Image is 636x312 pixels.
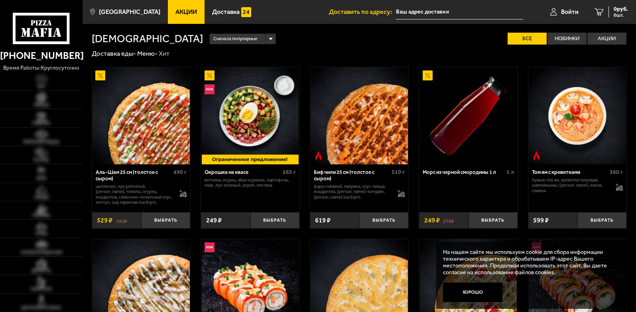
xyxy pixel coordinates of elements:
img: Акционный [423,70,433,80]
img: 15daf4d41897b9f0e9f617042186c801.svg [241,7,251,17]
button: Хорошо [443,283,503,302]
img: Морс из черной смородины 1 л [420,67,517,164]
span: Войти [561,9,579,15]
span: 619 ₽ [315,217,331,224]
span: Сначала популярные [213,33,257,45]
span: [GEOGRAPHIC_DATA] [99,9,160,15]
button: Выбрать [141,212,190,228]
p: На нашем сайте мы используем cookie для сбора информации технического характера и обрабатываем IP... [443,249,616,276]
button: Выбрать [469,212,518,228]
div: Биф чили 25 см (толстое с сыром) [314,169,390,182]
button: Выбрать [577,212,626,228]
label: Все [508,33,547,44]
div: Хит [159,49,169,58]
span: 249 ₽ [424,217,440,224]
div: Том ям с креветками [532,169,608,175]
button: Выбрать [250,212,299,228]
span: 0 руб. [614,6,628,12]
p: бульон том ям, креветка тигровая, шампиньоны, [PERSON_NAME], кинза, сливки. [532,177,609,193]
img: Острое блюдо [313,151,323,161]
img: Биф чили 25 см (толстое с сыром) [311,67,408,164]
div: Аль-Шам 25 см (толстое с сыром) [96,169,171,182]
a: Меню- [137,49,158,57]
span: 599 ₽ [533,217,549,224]
div: Окрошка на квасе [205,169,280,175]
span: 490 г [173,169,187,175]
span: 360 г [610,169,623,175]
label: Новинки [547,33,587,44]
h1: [DEMOGRAPHIC_DATA] [92,33,203,44]
input: Ваш адрес доставки [396,5,523,19]
span: 1 л [506,169,514,175]
a: Острое блюдоБиф чили 25 см (толстое с сыром) [310,67,409,164]
img: Аль-Шам 25 см (толстое с сыром) [93,67,189,164]
div: Морс из черной смородины 1 л [423,169,504,175]
p: фарш говяжий, паприка, соус-пицца, моцарелла, [PERSON_NAME]-кочудян, [PERSON_NAME] (на борт). [314,184,391,200]
img: Акционный [205,70,215,80]
span: Доставка [212,9,240,15]
s: 278 ₽ [443,217,454,224]
a: Доставка еды- [92,49,136,57]
a: АкционныйАль-Шам 25 см (толстое с сыром) [92,67,191,164]
span: 249 ₽ [206,217,222,224]
span: 529 ₽ [97,217,112,224]
span: 510 г [392,169,405,175]
img: Новинка [205,242,215,252]
img: Окрошка на квасе [202,67,299,164]
img: Том ям с креветками [529,67,626,164]
label: Акции [587,33,626,44]
span: Акции [175,9,197,15]
a: АкционныйМорс из черной смородины 1 л [419,67,518,164]
img: Острое блюдо [532,151,541,161]
img: Акционный [95,70,105,80]
s: 595 ₽ [116,217,127,224]
span: 0 шт. [614,13,628,18]
p: цыпленок, лук репчатый, [PERSON_NAME], томаты, огурец, моцарелла, сливочно-чесночный соус, кетчуп... [96,184,173,205]
a: АкционныйНовинкаОкрошка на квасе [201,67,299,164]
button: Выбрать [359,212,408,228]
span: 265 г [283,169,296,175]
img: Новинка [205,84,215,94]
p: ветчина, огурец, яйцо куриное, картофель, квас, лук зеленый, укроп, сметана. [205,177,295,188]
a: Острое блюдоТом ям с креветками [528,67,627,164]
span: Доставить по адресу: [329,9,396,15]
